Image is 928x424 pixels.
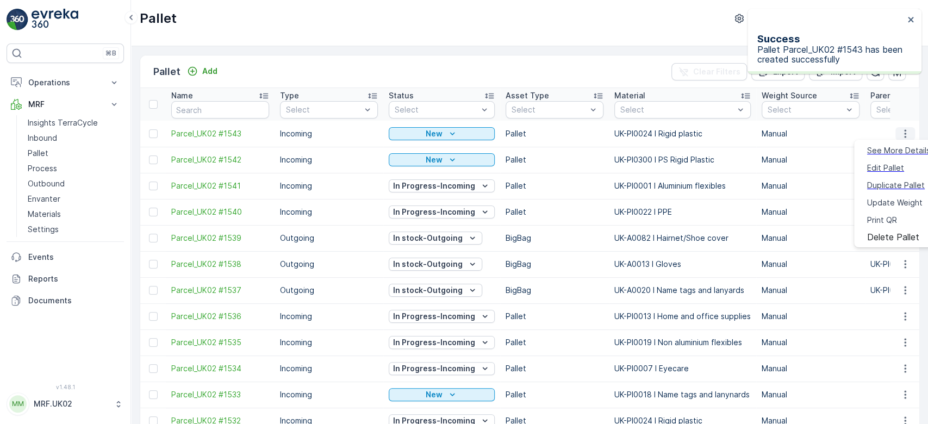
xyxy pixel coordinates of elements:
[389,127,495,140] button: New
[149,312,158,321] div: Toggle Row Selected
[762,90,817,101] p: Weight Source
[23,222,124,237] a: Settings
[171,90,193,101] p: Name
[275,277,383,303] td: Outgoing
[23,191,124,207] a: Envanter
[105,49,116,58] p: ⌘B
[171,311,269,322] span: Parcel_UK02 #1536
[426,389,443,400] p: New
[389,205,495,219] button: In Progress-Incoming
[171,233,269,244] span: Parcel_UK02 #1539
[756,173,865,199] td: Manual
[171,154,269,165] a: Parcel_UK02 #1542
[867,163,904,173] a: Edit Pallet
[500,121,609,147] td: Pallet
[149,364,158,373] div: Toggle Row Selected
[28,194,60,204] p: Envanter
[389,179,495,192] button: In Progress-Incoming
[393,311,475,322] p: In Progress-Incoming
[500,225,609,251] td: BigBag
[28,209,61,220] p: Materials
[500,173,609,199] td: Pallet
[756,147,865,173] td: Manual
[280,90,299,101] p: Type
[28,163,57,174] p: Process
[757,45,904,64] p: Pallet Parcel_UK02 #1543 has been created successfully
[7,268,124,290] a: Reports
[7,9,28,30] img: logo
[28,77,102,88] p: Operations
[756,199,865,225] td: Manual
[389,362,495,375] button: In Progress-Incoming
[609,251,756,277] td: UK-A0013 I Gloves
[149,155,158,164] div: Toggle Row Selected
[28,295,120,306] p: Documents
[149,208,158,216] div: Toggle Row Selected
[149,338,158,347] div: Toggle Row Selected
[171,180,269,191] a: Parcel_UK02 #1541
[275,173,383,199] td: Incoming
[609,173,756,199] td: UK-PI0001 I Aluminium flexibles
[28,117,98,128] p: Insights TerraCycle
[171,207,269,217] span: Parcel_UK02 #1540
[149,129,158,138] div: Toggle Row Selected
[149,390,158,399] div: Toggle Row Selected
[500,303,609,329] td: Pallet
[286,104,361,115] p: Select
[275,356,383,382] td: Incoming
[171,363,269,374] span: Parcel_UK02 #1534
[609,225,756,251] td: UK-A0082 I Hairnet/Shoe cover
[275,303,383,329] td: Incoming
[140,10,177,27] p: Pallet
[171,128,269,139] a: Parcel_UK02 #1543
[609,382,756,408] td: UK-PI0018 I Name tags and lanynards
[500,382,609,408] td: Pallet
[389,90,414,101] p: Status
[23,161,124,176] a: Process
[389,153,495,166] button: New
[28,178,65,189] p: Outbound
[28,252,120,263] p: Events
[32,9,78,30] img: logo_light-DOdMpM7g.png
[907,15,915,26] button: close
[756,121,865,147] td: Manual
[393,259,463,270] p: In stock-Outgoing
[149,182,158,190] div: Toggle Row Selected
[23,146,124,161] a: Pallet
[867,180,925,191] a: Duplicate Pallet
[275,251,383,277] td: Outgoing
[9,395,27,413] div: MM
[609,199,756,225] td: UK-PI0022 I PPE
[756,277,865,303] td: Manual
[756,382,865,408] td: Manual
[171,259,269,270] span: Parcel_UK02 #1538
[275,147,383,173] td: Incoming
[609,303,756,329] td: UK-PI0013 I Home and office supplies
[7,93,124,115] button: MRF
[275,121,383,147] td: Incoming
[23,207,124,222] a: Materials
[171,389,269,400] span: Parcel_UK02 #1533
[768,104,843,115] p: Select
[506,90,549,101] p: Asset Type
[149,260,158,269] div: Toggle Row Selected
[171,285,269,296] a: Parcel_UK02 #1537
[171,101,269,119] input: Search
[171,337,269,348] a: Parcel_UK02 #1535
[867,215,897,226] span: Print QR
[149,234,158,242] div: Toggle Row Selected
[500,277,609,303] td: BigBag
[28,273,120,284] p: Reports
[393,180,475,191] p: In Progress-Incoming
[28,224,59,235] p: Settings
[614,90,645,101] p: Material
[23,115,124,130] a: Insights TerraCycle
[756,303,865,329] td: Manual
[149,286,158,295] div: Toggle Row Selected
[23,130,124,146] a: Inbound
